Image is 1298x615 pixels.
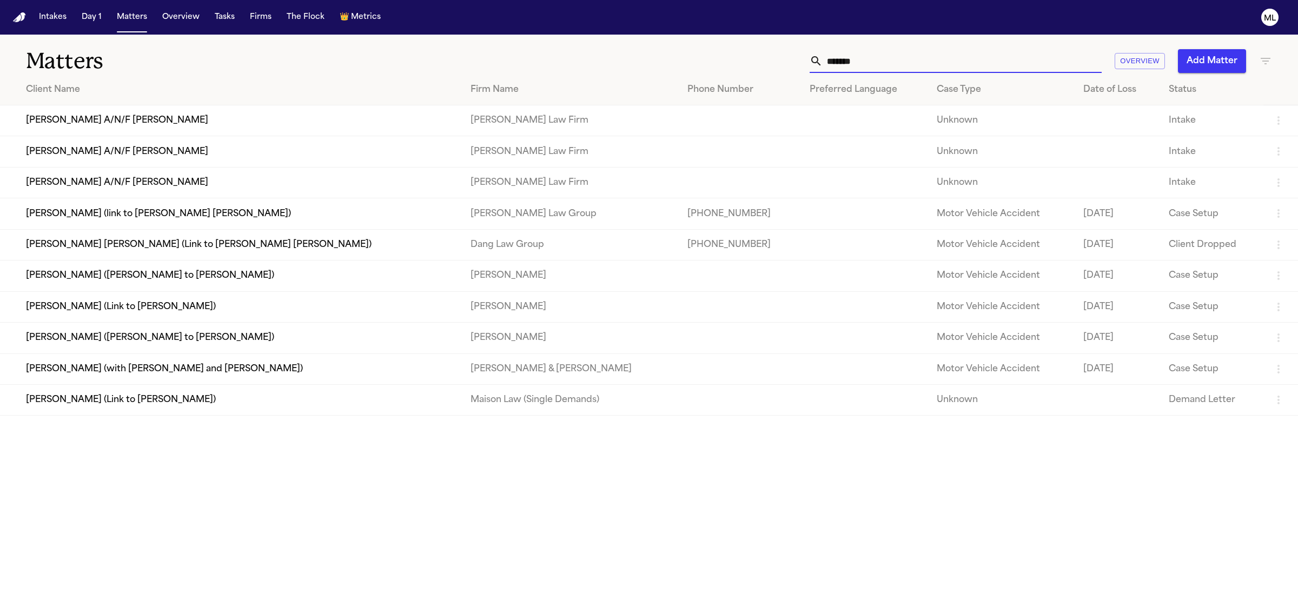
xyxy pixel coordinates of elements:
td: [PERSON_NAME] Law Firm [462,105,679,136]
div: Date of Loss [1083,83,1151,96]
div: Preferred Language [810,83,920,96]
td: Motor Vehicle Accident [928,291,1075,322]
button: Matters [112,8,151,27]
td: Case Setup [1160,291,1263,322]
a: Home [13,12,26,23]
div: Client Name [26,83,453,96]
td: Intake [1160,167,1263,198]
td: Motor Vehicle Accident [928,198,1075,229]
td: [PERSON_NAME] Law Firm [462,167,679,198]
td: Motor Vehicle Accident [928,260,1075,291]
td: [PERSON_NAME] [462,291,679,322]
td: [PERSON_NAME] Law Group [462,198,679,229]
td: Motor Vehicle Accident [928,229,1075,260]
td: [PERSON_NAME] [462,323,679,353]
div: Phone Number [687,83,792,96]
button: The Flock [282,8,329,27]
td: Unknown [928,105,1075,136]
td: Intake [1160,136,1263,167]
td: [DATE] [1075,353,1160,384]
td: [PHONE_NUMBER] [679,198,801,229]
button: Firms [246,8,276,27]
td: [DATE] [1075,260,1160,291]
td: [PHONE_NUMBER] [679,229,801,260]
td: [PERSON_NAME] [462,260,679,291]
td: Dang Law Group [462,229,679,260]
div: Case Type [937,83,1066,96]
img: Finch Logo [13,12,26,23]
td: Demand Letter [1160,384,1263,415]
td: Motor Vehicle Accident [928,353,1075,384]
td: Unknown [928,167,1075,198]
button: Tasks [210,8,239,27]
td: [PERSON_NAME] Law Firm [462,136,679,167]
td: [PERSON_NAME] & [PERSON_NAME] [462,353,679,384]
td: Maison Law (Single Demands) [462,384,679,415]
td: Case Setup [1160,198,1263,229]
div: Firm Name [471,83,670,96]
td: Unknown [928,136,1075,167]
td: [DATE] [1075,198,1160,229]
button: Day 1 [77,8,106,27]
button: Overview [158,8,204,27]
td: Case Setup [1160,260,1263,291]
button: Intakes [35,8,71,27]
td: Case Setup [1160,353,1263,384]
td: Client Dropped [1160,229,1263,260]
td: Intake [1160,105,1263,136]
td: [DATE] [1075,229,1160,260]
button: crownMetrics [335,8,385,27]
td: Unknown [928,384,1075,415]
div: Status [1169,83,1255,96]
h1: Matters [26,48,400,75]
td: [DATE] [1075,291,1160,322]
button: Overview [1115,53,1165,70]
td: Case Setup [1160,323,1263,353]
button: Add Matter [1178,49,1246,73]
td: Motor Vehicle Accident [928,323,1075,353]
td: [DATE] [1075,323,1160,353]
